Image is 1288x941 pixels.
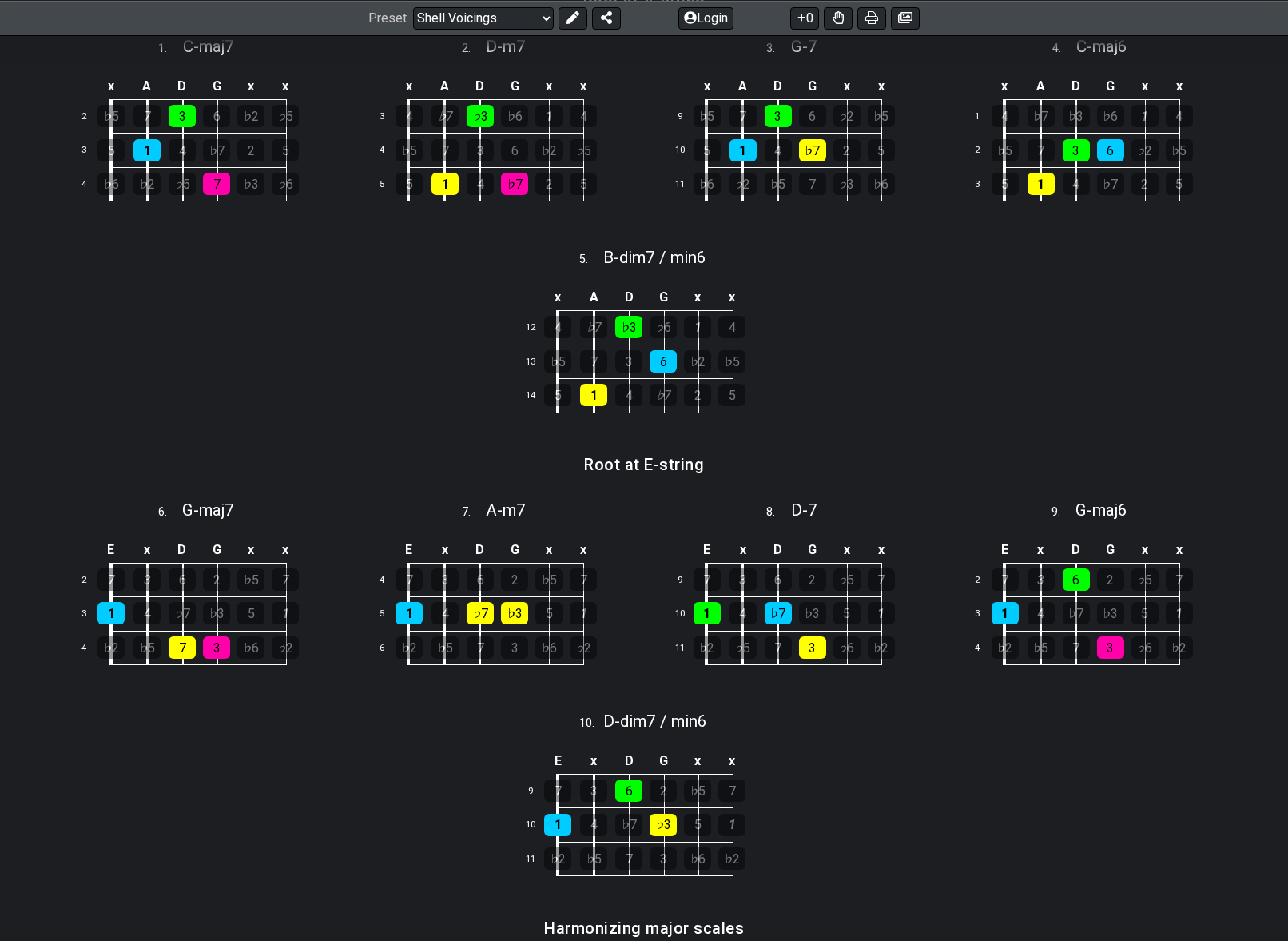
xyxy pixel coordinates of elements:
[97,173,125,195] div: ♭6
[684,847,711,870] div: ♭6
[501,105,528,127] div: ♭6
[864,74,898,100] td: x
[718,780,745,802] div: 7
[129,536,165,563] td: x
[272,568,299,591] div: 7
[532,74,566,100] td: x
[182,500,234,520] span: G - maj7
[467,636,494,659] div: 7
[486,37,526,56] span: D - m7
[1097,139,1124,161] div: 6
[1052,40,1076,58] span: 4 .
[370,167,408,201] td: 5
[799,173,826,195] div: 7
[467,602,494,624] div: ♭7
[413,6,554,29] select: Preset
[799,568,826,591] div: 2
[992,173,1019,195] div: 5
[694,568,721,591] div: 7
[791,500,817,520] span: D - 7
[966,597,1004,632] td: 3
[431,139,459,161] div: 7
[611,748,646,775] td: D
[544,350,571,373] div: ♭5
[237,139,264,161] div: 2
[203,568,230,591] div: 2
[370,631,408,665] td: 6
[833,105,861,127] div: ♭2
[833,568,861,591] div: ♭5
[396,173,423,195] div: 5
[615,384,642,406] div: 4
[1076,37,1127,56] span: C - maj6
[570,602,597,624] div: 1
[1127,74,1162,100] td: x
[133,568,161,591] div: 3
[97,636,125,659] div: ♭2
[1059,536,1094,563] td: D
[650,780,677,802] div: 2
[501,636,528,659] div: 3
[868,636,895,659] div: ♭2
[169,602,196,624] div: ♭7
[868,105,895,127] div: ♭5
[580,847,607,870] div: ♭5
[535,636,563,659] div: ♭6
[200,74,234,100] td: G
[539,748,576,775] td: E
[678,6,733,29] button: Login
[203,139,230,161] div: ♭7
[158,504,182,521] span: 6 .
[272,173,299,195] div: ♭6
[576,748,612,775] td: x
[580,316,607,338] div: ♭7
[431,105,459,127] div: ♭7
[715,748,749,775] td: x
[93,536,129,563] td: E
[1063,636,1090,659] div: 7
[966,563,1004,597] td: 2
[799,105,826,127] div: 6
[615,847,642,870] div: 7
[694,602,721,624] div: 1
[368,10,407,26] span: Preset
[987,536,1024,563] td: E
[467,173,494,195] div: 4
[681,285,715,311] td: x
[237,105,264,127] div: ♭2
[234,536,268,563] td: x
[1162,536,1196,563] td: x
[1028,139,1055,161] div: 7
[580,350,607,373] div: 7
[268,74,303,100] td: x
[576,285,612,311] td: A
[1059,74,1094,100] td: D
[650,384,677,406] div: ♭7
[544,814,571,836] div: 1
[689,74,725,100] td: x
[1097,105,1124,127] div: ♭6
[72,167,110,201] td: 4
[729,139,757,161] div: 1
[715,285,749,311] td: x
[718,384,745,406] div: 5
[396,139,423,161] div: ♭5
[72,99,110,134] td: 2
[795,536,829,563] td: G
[1028,173,1055,195] div: 1
[519,379,558,413] td: 14
[650,814,677,836] div: ♭3
[684,316,711,338] div: 1
[431,568,459,591] div: 3
[200,536,234,563] td: G
[718,814,745,836] div: 1
[765,105,792,127] div: 3
[570,173,597,195] div: 5
[467,105,494,127] div: ♭3
[501,139,528,161] div: 6
[486,500,526,520] span: A - m7
[169,568,196,591] div: 6
[718,847,745,870] div: ♭2
[370,563,408,597] td: 4
[868,139,895,161] div: 5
